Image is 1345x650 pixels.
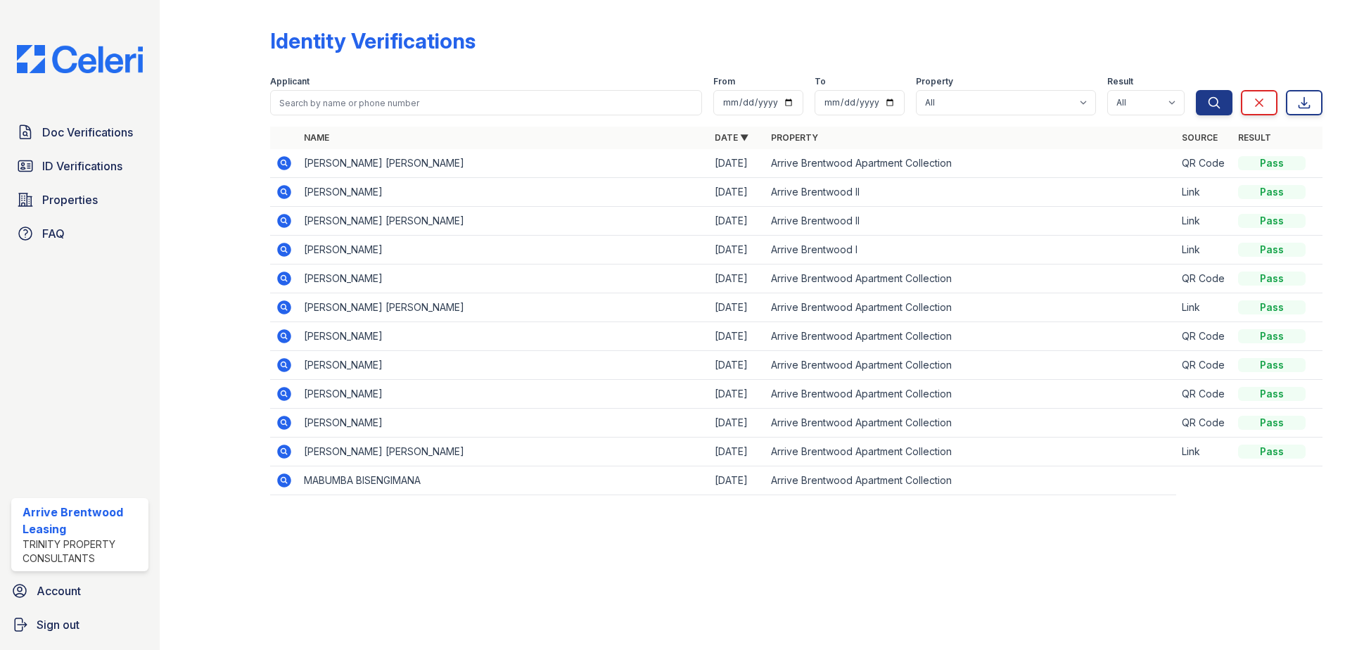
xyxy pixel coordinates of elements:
td: Arrive Brentwood Apartment Collection [765,322,1176,351]
td: [PERSON_NAME] [298,236,709,265]
td: Arrive Brentwood Apartment Collection [765,351,1176,380]
td: [DATE] [709,293,765,322]
td: Link [1176,236,1232,265]
label: Property [916,76,953,87]
td: Link [1176,178,1232,207]
td: [PERSON_NAME] [298,178,709,207]
td: Link [1176,293,1232,322]
div: Pass [1238,214,1306,228]
a: Properties [11,186,148,214]
td: QR Code [1176,351,1232,380]
label: From [713,76,735,87]
div: Pass [1238,156,1306,170]
td: Link [1176,438,1232,466]
td: Arrive Brentwood II [765,178,1176,207]
td: [DATE] [709,265,765,293]
td: Arrive Brentwood Apartment Collection [765,438,1176,466]
td: [DATE] [709,322,765,351]
a: Name [304,132,329,143]
td: Arrive Brentwood Apartment Collection [765,293,1176,322]
td: Arrive Brentwood II [765,207,1176,236]
div: Pass [1238,387,1306,401]
div: Pass [1238,300,1306,314]
img: CE_Logo_Blue-a8612792a0a2168367f1c8372b55b34899dd931a85d93a1a3d3e32e68fde9ad4.png [6,45,154,73]
span: ID Verifications [42,158,122,174]
div: Pass [1238,185,1306,199]
td: [DATE] [709,351,765,380]
td: [DATE] [709,438,765,466]
input: Search by name or phone number [270,90,702,115]
td: [PERSON_NAME] [PERSON_NAME] [298,293,709,322]
span: Account [37,582,81,599]
a: FAQ [11,219,148,248]
a: Account [6,577,154,605]
a: Sign out [6,611,154,639]
a: Date ▼ [715,132,748,143]
div: Pass [1238,416,1306,430]
td: [DATE] [709,466,765,495]
td: QR Code [1176,409,1232,438]
td: QR Code [1176,380,1232,409]
td: [DATE] [709,149,765,178]
a: Doc Verifications [11,118,148,146]
td: MABUMBA BISENGIMANA [298,466,709,495]
td: QR Code [1176,149,1232,178]
div: Pass [1238,243,1306,257]
span: Sign out [37,616,79,633]
td: [PERSON_NAME] [298,409,709,438]
td: Arrive Brentwood I [765,236,1176,265]
td: QR Code [1176,265,1232,293]
div: Identity Verifications [270,28,476,53]
td: Arrive Brentwood Apartment Collection [765,409,1176,438]
td: Link [1176,207,1232,236]
td: Arrive Brentwood Apartment Collection [765,466,1176,495]
td: QR Code [1176,322,1232,351]
label: To [815,76,826,87]
a: Result [1238,132,1271,143]
td: [PERSON_NAME] [PERSON_NAME] [298,149,709,178]
td: [PERSON_NAME] [PERSON_NAME] [298,207,709,236]
div: Arrive Brentwood Leasing [23,504,143,537]
td: [DATE] [709,207,765,236]
td: [PERSON_NAME] [PERSON_NAME] [298,438,709,466]
div: Trinity Property Consultants [23,537,143,566]
span: Doc Verifications [42,124,133,141]
div: Pass [1238,445,1306,459]
div: Pass [1238,358,1306,372]
a: Property [771,132,818,143]
span: FAQ [42,225,65,242]
a: Source [1182,132,1218,143]
td: [DATE] [709,409,765,438]
td: [PERSON_NAME] [298,380,709,409]
div: Pass [1238,272,1306,286]
td: [PERSON_NAME] [298,351,709,380]
label: Result [1107,76,1133,87]
td: [PERSON_NAME] [298,265,709,293]
td: [DATE] [709,178,765,207]
td: [DATE] [709,236,765,265]
div: Pass [1238,329,1306,343]
span: Properties [42,191,98,208]
a: ID Verifications [11,152,148,180]
td: [PERSON_NAME] [298,322,709,351]
label: Applicant [270,76,310,87]
td: Arrive Brentwood Apartment Collection [765,149,1176,178]
td: Arrive Brentwood Apartment Collection [765,380,1176,409]
td: [DATE] [709,380,765,409]
td: Arrive Brentwood Apartment Collection [765,265,1176,293]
